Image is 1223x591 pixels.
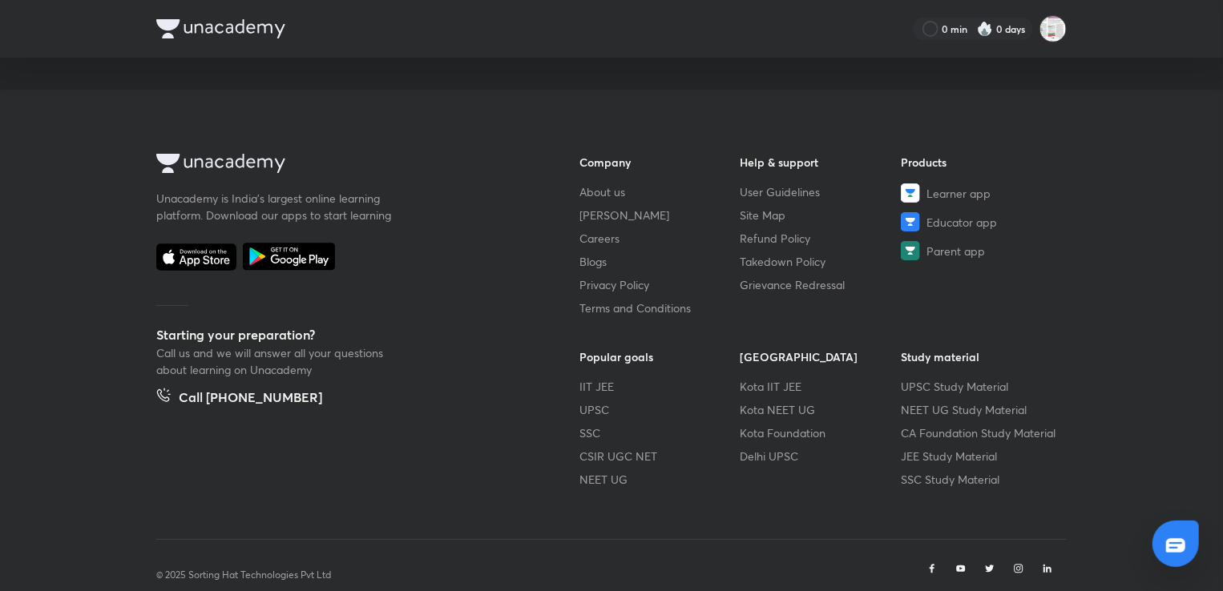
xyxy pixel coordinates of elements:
[741,448,902,464] a: Delhi UPSC
[926,185,991,202] span: Learner app
[579,230,620,247] span: Careers
[901,212,1062,231] a: Educator app
[156,19,285,38] img: Company Logo
[926,214,997,231] span: Educator app
[901,241,920,260] img: Parent app
[579,230,741,247] a: Careers
[901,424,1062,441] a: CA Foundation Study Material
[901,471,1062,488] a: SSC Study Material
[156,325,528,344] h5: Starting your preparation?
[579,471,741,488] a: NEET UG
[901,241,1062,260] a: Parent app
[579,207,741,223] a: [PERSON_NAME]
[579,300,741,316] a: Terms and Conditions
[156,344,397,378] p: Call us and we will answer all your questions about learning on Unacademy
[156,388,322,410] a: Call [PHONE_NUMBER]
[901,183,1062,203] a: Learner app
[579,154,741,171] h6: Company
[741,424,902,441] a: Kota Foundation
[741,154,902,171] h6: Help & support
[977,21,993,37] img: streak
[179,388,322,410] h5: Call [PHONE_NUMBER]
[926,243,985,259] span: Parent app
[741,207,902,223] a: Site Map
[901,183,920,203] img: Learner app
[579,348,741,365] h6: Popular goals
[741,230,902,247] a: Refund Policy
[156,154,528,177] a: Company Logo
[579,424,741,441] a: SSC
[741,348,902,365] h6: [GEOGRAPHIC_DATA]
[741,378,902,395] a: Kota IIT JEE
[741,183,902,200] a: User Guidelines
[901,401,1062,418] a: NEET UG Study Material
[156,190,397,223] p: Unacademy is India’s largest online learning platform. Download our apps to start learning
[901,378,1062,395] a: UPSC Study Material
[901,154,1062,171] h6: Products
[901,212,920,231] img: Educator app
[579,401,741,418] a: UPSC
[901,448,1062,464] a: JEE Study Material
[579,276,741,293] a: Privacy Policy
[579,253,741,270] a: Blogs
[741,253,902,270] a: Takedown Policy
[579,448,741,464] a: CSIR UGC NET
[741,276,902,293] a: Grievance Redressal
[156,154,285,173] img: Company Logo
[1039,15,1067,42] img: Nishima Yz
[579,378,741,395] a: IIT JEE
[901,348,1062,365] h6: Study material
[741,401,902,418] a: Kota NEET UG
[156,568,331,582] p: © 2025 Sorting Hat Technologies Pvt Ltd
[579,183,741,200] a: About us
